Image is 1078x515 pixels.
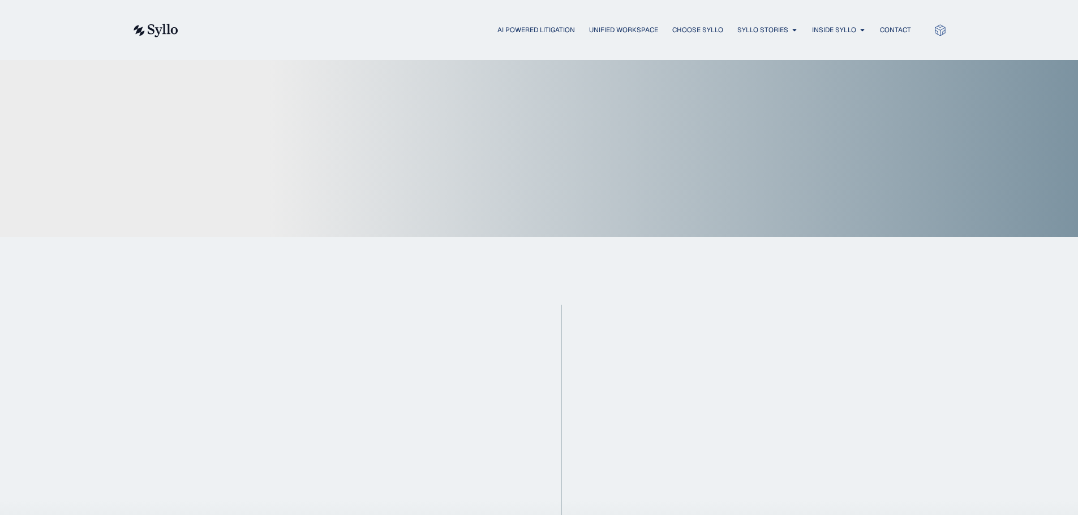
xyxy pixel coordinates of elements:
[812,25,856,35] a: Inside Syllo
[201,25,911,36] div: Menu Toggle
[497,25,575,35] a: AI Powered Litigation
[201,25,911,36] nav: Menu
[589,25,658,35] a: Unified Workspace
[880,25,911,35] a: Contact
[737,25,788,35] a: Syllo Stories
[672,25,723,35] a: Choose Syllo
[132,24,178,37] img: syllo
